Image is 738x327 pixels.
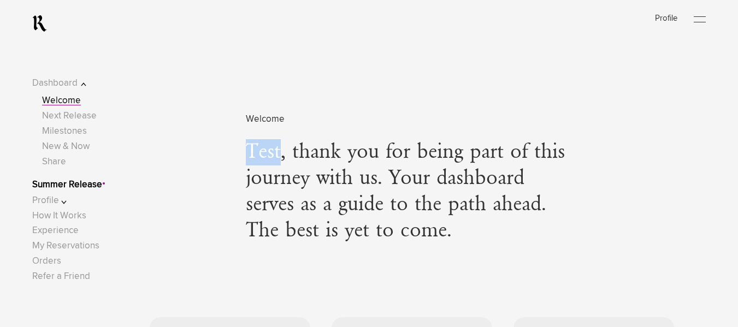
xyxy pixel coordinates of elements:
[32,257,61,266] a: Orders
[32,272,90,281] a: Refer a Friend
[42,111,97,121] a: Next Release
[246,139,577,244] span: Test, thank you for being part of this journey with us. Your dashboard serves as a guide to the p...
[42,96,81,105] a: Welcome
[42,142,90,151] a: New & Now
[32,193,102,208] button: Profile
[32,241,99,251] a: My Reservations
[655,14,677,22] a: Profile
[32,211,86,221] a: How It Works
[32,226,79,235] a: Experience
[32,180,102,189] a: Summer Release
[42,127,87,136] a: Milestones
[32,15,47,32] a: RealmCellars
[246,112,577,127] span: Welcome
[42,157,66,167] a: Share
[32,76,102,91] button: Dashboard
